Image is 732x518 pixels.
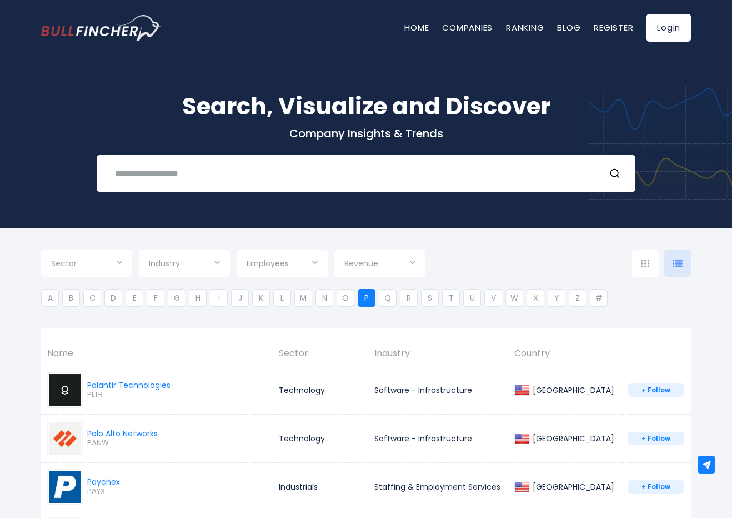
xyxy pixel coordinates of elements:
[673,260,683,267] img: icon-comp-list-view.svg
[508,342,622,366] th: Country
[590,289,608,307] li: #
[149,258,180,268] span: Industry
[49,422,81,455] img: PANW.png
[189,289,207,307] li: H
[104,289,122,307] li: D
[442,22,493,33] a: Companies
[463,289,481,307] li: U
[273,289,291,307] li: L
[41,89,691,124] h1: Search, Visualize and Discover
[41,15,161,41] img: Bullfincher logo
[41,289,59,307] li: A
[87,429,158,439] div: Palo Alto Networks
[87,477,120,487] div: Paychex
[247,258,289,268] span: Employees
[47,469,120,505] a: Paychex PAYX
[548,289,565,307] li: Y
[594,22,633,33] a: Register
[294,289,312,307] li: M
[368,462,508,511] td: Staffing & Employment Services
[231,289,249,307] li: J
[628,480,684,494] a: + follow
[641,260,650,267] img: icon-comp-grid.svg
[557,22,580,33] a: Blog
[628,383,684,397] a: + follow
[530,434,614,444] div: [GEOGRAPHIC_DATA]
[315,289,333,307] li: N
[168,289,185,307] li: G
[404,22,429,33] a: Home
[628,432,684,445] a: + follow
[609,166,624,181] button: Search
[87,380,171,390] div: Palantir Technologies
[87,439,158,448] span: PANW
[49,471,81,503] img: PAYX.png
[344,255,415,275] input: Selection
[87,390,171,400] span: PLTR
[62,289,80,307] li: B
[83,289,101,307] li: C
[344,258,378,268] span: Revenue
[247,255,318,275] input: Selection
[442,289,460,307] li: T
[484,289,502,307] li: V
[273,414,368,462] td: Technology
[368,342,508,366] th: Industry
[51,255,122,275] input: Selection
[49,374,81,406] img: PLTR.jpeg
[47,421,158,456] a: Palo Alto Networks PANW
[337,289,354,307] li: O
[41,15,161,41] a: Go to homepage
[41,342,273,366] th: Name
[47,372,171,408] a: Palantir Technologies PLTR
[41,126,691,141] p: Company Insights & Trends
[252,289,270,307] li: K
[527,289,544,307] li: X
[368,366,508,414] td: Software - Infrastructure
[273,342,368,366] th: Sector
[421,289,439,307] li: S
[149,255,220,275] input: Selection
[273,366,368,414] td: Technology
[126,289,143,307] li: E
[51,258,77,268] span: Sector
[358,289,375,307] li: P
[506,22,544,33] a: Ranking
[379,289,397,307] li: Q
[87,487,120,496] span: PAYX
[368,414,508,462] td: Software - Infrastructure
[273,462,368,511] td: Industrials
[569,289,586,307] li: Z
[210,289,228,307] li: I
[646,14,691,42] a: Login
[400,289,418,307] li: R
[530,482,614,492] div: [GEOGRAPHIC_DATA]
[530,385,614,395] div: [GEOGRAPHIC_DATA]
[147,289,164,307] li: F
[505,289,523,307] li: W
